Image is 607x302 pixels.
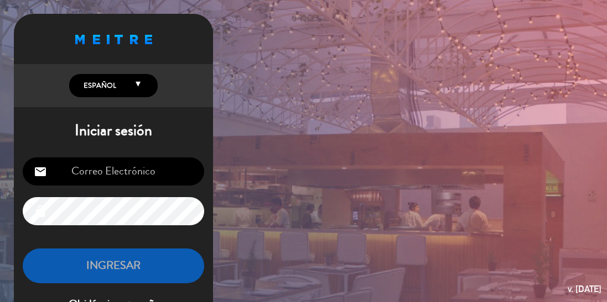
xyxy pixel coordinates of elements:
[23,248,204,283] button: INGRESAR
[75,35,152,44] img: MEITRE
[14,121,213,140] h1: Iniciar sesión
[81,80,116,91] span: Español
[34,165,47,178] i: email
[568,282,601,296] div: v. [DATE]
[23,157,204,186] input: Correo Electrónico
[34,205,47,218] i: lock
